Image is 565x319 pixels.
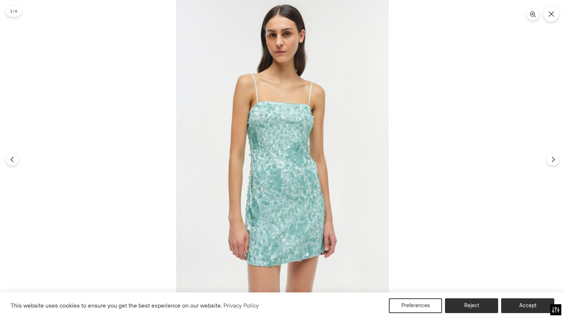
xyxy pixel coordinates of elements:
[222,300,260,311] a: Privacy Policy (opens in a new tab)
[547,153,559,166] button: Next
[445,298,498,313] button: Reject
[527,8,539,21] button: Zoom
[543,6,559,22] button: Close
[501,298,554,313] button: Accept
[6,6,21,17] div: 2 / 6
[6,153,18,166] button: Previous
[11,302,222,309] span: This website uses cookies to ensure you get the best experience on our website.
[389,298,442,313] button: Preferences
